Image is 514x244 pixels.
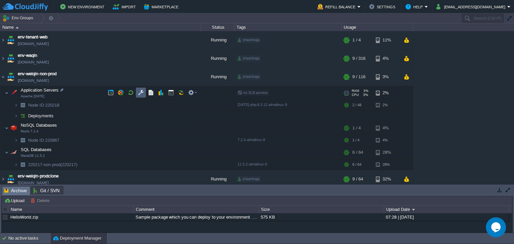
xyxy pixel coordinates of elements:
img: AMDAwAAAACH5BAEAAAAALAAAAAABAAEAAAICRAEAOw== [18,111,27,121]
div: shashiraja [237,74,261,80]
span: Node ID: [28,138,45,143]
span: Redis 7.2.4 [21,129,38,133]
a: Node ID:220218 [27,102,60,108]
button: Deployment Manager [53,235,101,242]
div: Status [201,23,234,31]
img: AMDAwAAAACH5BAEAAAAALAAAAAABAAEAAAICRAEAOw== [6,170,15,188]
span: Git / SVN [33,187,60,195]
img: AMDAwAAAACH5BAEAAAAALAAAAAABAAEAAAICRAEAOw== [6,31,15,49]
span: NoSQL Databases [20,122,58,128]
a: 220217-non-prod(220217) [27,162,78,167]
div: Comment [134,206,259,213]
img: AMDAwAAAACH5BAEAAAAALAAAAAABAAEAAAICRAEAOw== [0,49,6,68]
a: env-tenant-web [18,34,48,40]
div: Running [201,68,235,86]
div: 32% [376,170,398,188]
img: AMDAwAAAACH5BAEAAAAALAAAAAABAAEAAAICRAEAOw== [0,170,6,188]
img: AMDAwAAAACH5BAEAAAAALAAAAAABAAEAAAICRAEAOw== [16,27,19,28]
span: 220217-non-prod [27,162,78,167]
a: [DOMAIN_NAME] [18,77,49,84]
span: Archive [4,187,27,195]
div: 28% [376,146,398,159]
span: CPU [352,93,359,97]
img: AMDAwAAAACH5BAEAAAAALAAAAAABAAEAAAICRAEAOw== [18,100,27,110]
button: Marketplace [144,3,180,11]
span: RAM [352,89,359,93]
a: NoSQL DatabasesRedis 7.2.4 [20,123,58,128]
div: Size [259,206,384,213]
img: AMDAwAAAACH5BAEAAAAALAAAAAABAAEAAAICRAEAOw== [9,121,18,135]
div: 4% [376,49,398,68]
img: AMDAwAAAACH5BAEAAAAALAAAAAABAAEAAAICRAEAOw== [5,121,9,135]
div: 9 / 64 [352,170,363,188]
span: 11.5.2-almalinux-9 [238,162,267,166]
div: 3% [376,68,398,86]
span: Node ID: [28,103,45,108]
div: Running [201,49,235,68]
span: 220218 [27,102,60,108]
button: [EMAIL_ADDRESS][DOMAIN_NAME] [436,3,507,11]
img: AMDAwAAAACH5BAEAAAAALAAAAAABAAEAAAICRAEAOw== [14,159,18,170]
div: 575 KB [259,213,383,221]
span: Apache [DATE] [21,94,45,98]
img: AMDAwAAAACH5BAEAAAAALAAAAAABAAEAAAICRAEAOw== [6,68,15,86]
a: Node ID:220867 [27,137,60,143]
a: [DOMAIN_NAME] [18,59,49,66]
img: AMDAwAAAACH5BAEAAAAALAAAAAABAAEAAAICRAEAOw== [0,31,6,49]
span: env-waqin [18,52,37,59]
span: 220867 [27,137,60,143]
img: AMDAwAAAACH5BAEAAAAALAAAAAABAAEAAAICRAEAOw== [18,159,27,170]
div: 1 / 4 [352,135,359,145]
div: Sample package which you can deploy to your environment. Feel free to delete and upload a package... [134,213,258,221]
div: Running [201,170,235,188]
img: AMDAwAAAACH5BAEAAAAALAAAAAABAAEAAAICRAEAOw== [14,100,18,110]
img: AMDAwAAAACH5BAEAAAAALAAAAAABAAEAAAICRAEAOw== [6,49,15,68]
div: Name [1,23,201,31]
img: AMDAwAAAACH5BAEAAAAALAAAAAABAAEAAAICRAEAOw== [5,86,9,100]
a: Application ServersApache [DATE] [20,88,60,93]
span: MariaDB 11.5.2 [21,154,45,158]
div: 2 / 48 [352,100,361,110]
div: 2% [376,100,398,110]
div: 2% [376,86,398,100]
a: env-welqin-non-prod [18,71,57,77]
div: 6 / 64 [352,146,363,159]
iframe: chat widget [486,217,507,237]
a: [DOMAIN_NAME] [18,40,49,47]
a: HelloWorld.zip [10,215,38,220]
img: AMDAwAAAACH5BAEAAAAALAAAAAABAAEAAAICRAEAOw== [9,146,18,159]
span: 7.2.4-almalinux-9 [238,138,265,142]
button: Help [406,3,425,11]
img: AMDAwAAAACH5BAEAAAAALAAAAAABAAEAAAICRAEAOw== [18,135,27,145]
div: Running [201,31,235,49]
div: 28% [376,159,398,170]
img: AMDAwAAAACH5BAEAAAAALAAAAAABAAEAAAICRAEAOw== [14,111,18,121]
img: CloudJiffy [2,3,48,11]
span: SQL Databases [20,147,53,152]
button: Delete [30,198,52,204]
div: 9 / 316 [352,49,365,68]
a: SQL DatabasesMariaDB 11.5.2 [20,147,53,152]
button: Env Groups [2,13,35,23]
a: Deployments [27,113,55,119]
button: Upload [4,198,26,204]
div: 11% [376,31,398,49]
span: (220217) [61,162,77,167]
div: No active tasks [8,233,50,244]
span: 3% [362,89,368,93]
img: AMDAwAAAACH5BAEAAAAALAAAAAABAAEAAAICRAEAOw== [9,86,18,100]
div: 9 / 116 [352,68,365,86]
a: env-welqin-prodclone [18,173,59,179]
div: Upload Date [384,206,509,213]
button: New Environment [60,3,106,11]
div: shashiraja [237,55,261,62]
img: AMDAwAAAACH5BAEAAAAALAAAAAABAAEAAAICRAEAOw== [14,135,18,145]
span: 3% [361,93,368,97]
span: no SLB access [238,91,268,95]
div: 4% [376,135,398,145]
button: Import [113,3,138,11]
div: 6 / 64 [352,159,361,170]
